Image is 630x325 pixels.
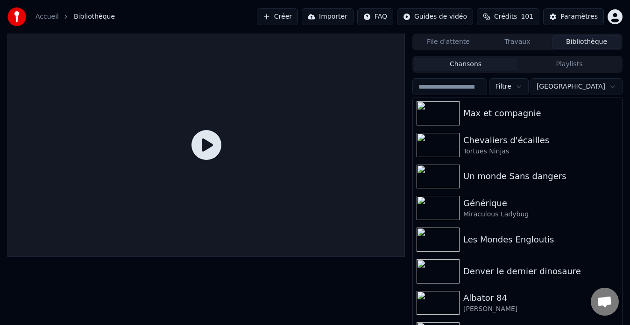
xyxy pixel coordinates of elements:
span: 101 [521,12,533,21]
button: Playlists [517,58,621,71]
img: youka [7,7,26,26]
span: Filtre [495,82,511,91]
div: Ouvrir le chat [591,288,619,316]
button: Guides de vidéo [397,8,473,25]
div: Albator 84 [463,291,618,304]
span: Crédits [494,12,517,21]
a: Accueil [35,12,59,21]
div: Un monde Sans dangers [463,170,618,183]
div: [PERSON_NAME] [463,304,618,314]
button: Travaux [483,35,552,49]
nav: breadcrumb [35,12,115,21]
div: Les Mondes Engloutis [463,233,618,246]
button: FAQ [357,8,393,25]
button: Bibliothèque [552,35,621,49]
button: Paramètres [543,8,604,25]
div: Générique [463,197,618,210]
button: Chansons [414,58,517,71]
div: Tortues Ninjas [463,147,618,156]
button: File d'attente [414,35,483,49]
button: Créer [257,8,298,25]
div: Paramètres [560,12,598,21]
button: Crédits101 [477,8,539,25]
span: Bibliothèque [74,12,115,21]
div: Max et compagnie [463,107,618,120]
div: Denver le dernier dinosaure [463,265,618,278]
span: [GEOGRAPHIC_DATA] [537,82,605,91]
div: Miraculous Ladybug [463,210,618,219]
button: Importer [302,8,354,25]
div: Chevaliers d'écailles [463,134,618,147]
